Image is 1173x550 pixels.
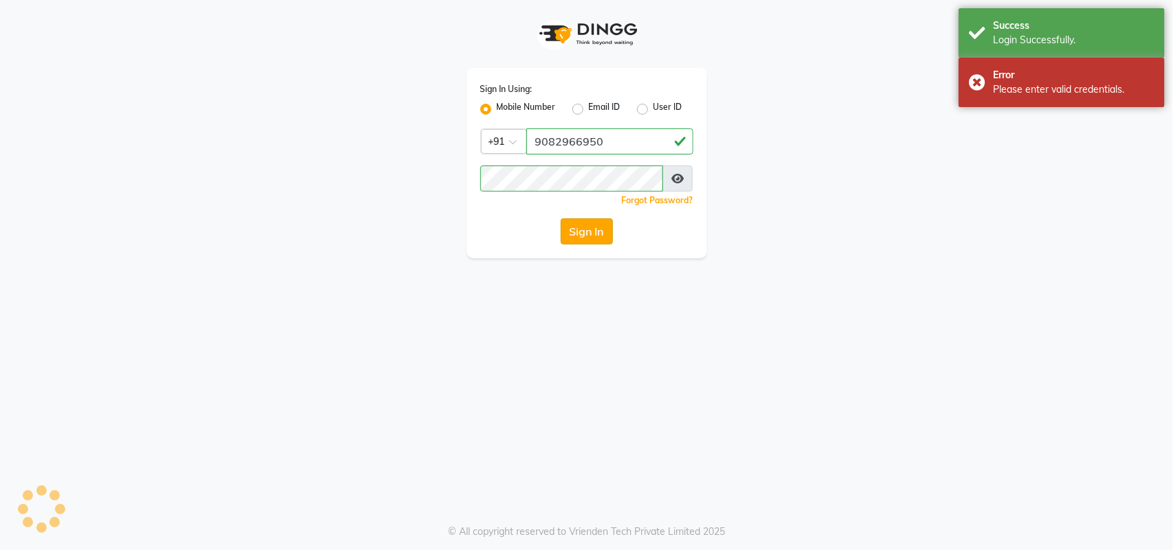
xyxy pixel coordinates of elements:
div: Please enter valid credentials. [993,82,1154,97]
div: Error [993,68,1154,82]
div: Login Successfully. [993,33,1154,47]
label: Sign In Using: [480,83,533,95]
label: Email ID [589,101,621,117]
img: logo1.svg [532,14,642,54]
input: Username [480,165,663,192]
div: Success [993,19,1154,33]
button: Sign In [561,218,613,244]
a: Forgot Password? [622,195,693,205]
input: Username [526,128,693,154]
label: User ID [653,101,682,117]
label: Mobile Number [497,101,556,117]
